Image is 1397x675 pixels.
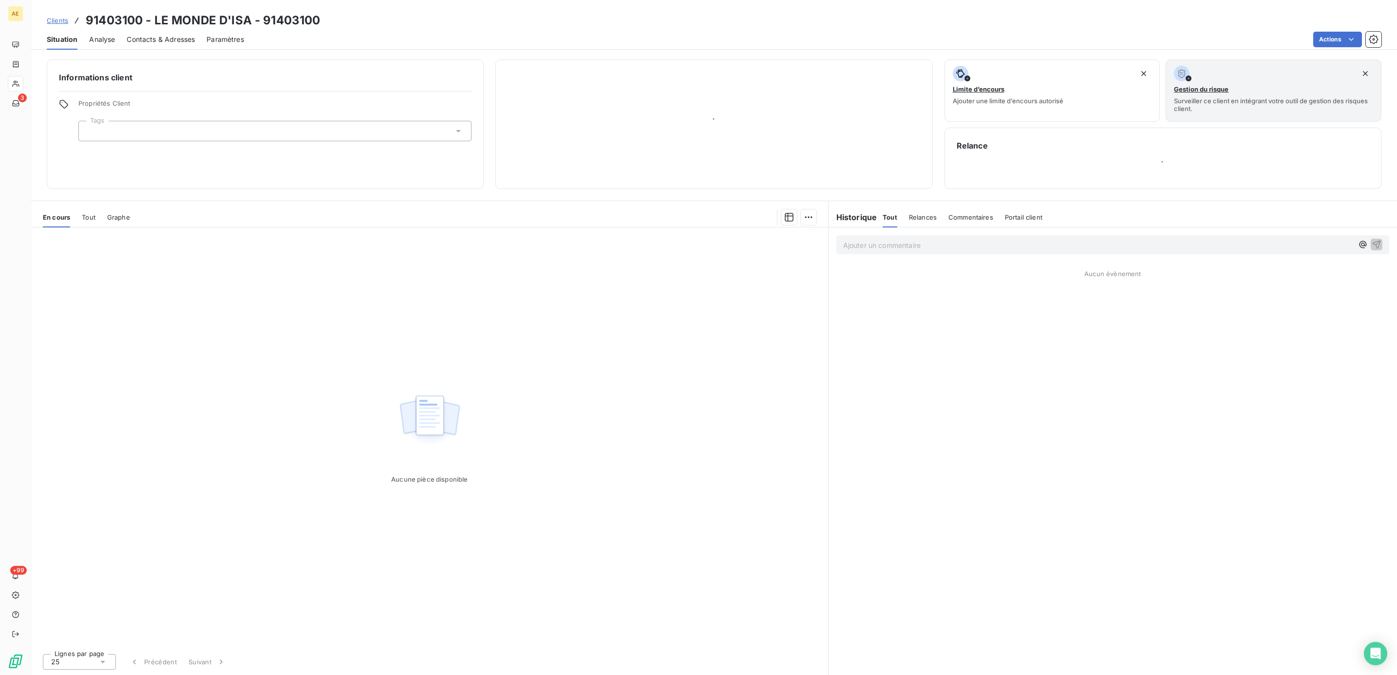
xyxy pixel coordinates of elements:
span: Contacts & Adresses [127,35,195,44]
h3: 91403100 - LE MONDE D'ISA - 91403100 [86,12,320,29]
h6: Informations client [59,72,472,83]
span: 3 [18,94,27,102]
span: Analyse [89,35,115,44]
span: Tout [82,213,95,221]
button: Gestion du risqueSurveiller ce client en intégrant votre outil de gestion des risques client. [1166,59,1381,122]
span: +99 [10,566,27,575]
span: Relances [909,213,937,221]
img: Empty state [398,390,461,450]
span: En cours [43,213,70,221]
input: Ajouter une valeur [87,127,94,135]
span: Situation [47,35,77,44]
span: Tout [883,213,897,221]
div: Open Intercom Messenger [1364,642,1387,665]
span: Clients [47,17,68,24]
span: Commentaires [948,213,993,221]
button: Limite d’encoursAjouter une limite d’encours autorisé [944,59,1160,122]
img: Logo LeanPay [8,654,23,669]
span: Surveiller ce client en intégrant votre outil de gestion des risques client. [1174,97,1373,112]
span: Aucun évènement [1084,270,1141,278]
button: Précédent [124,652,183,672]
button: Actions [1313,32,1362,47]
span: Ajouter une limite d’encours autorisé [953,97,1063,105]
span: Portail client [1005,213,1042,221]
span: Gestion du risque [1174,85,1228,93]
button: Suivant [183,652,232,672]
span: Paramètres [207,35,244,44]
span: 25 [51,657,59,667]
span: Graphe [107,213,130,221]
span: Propriétés Client [78,99,472,113]
span: Limite d’encours [953,85,1004,93]
span: Aucune pièce disponible [391,475,468,483]
div: AE [8,6,23,21]
h6: Historique [829,211,877,223]
a: Clients [47,16,68,25]
h6: Relance [957,140,1369,151]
